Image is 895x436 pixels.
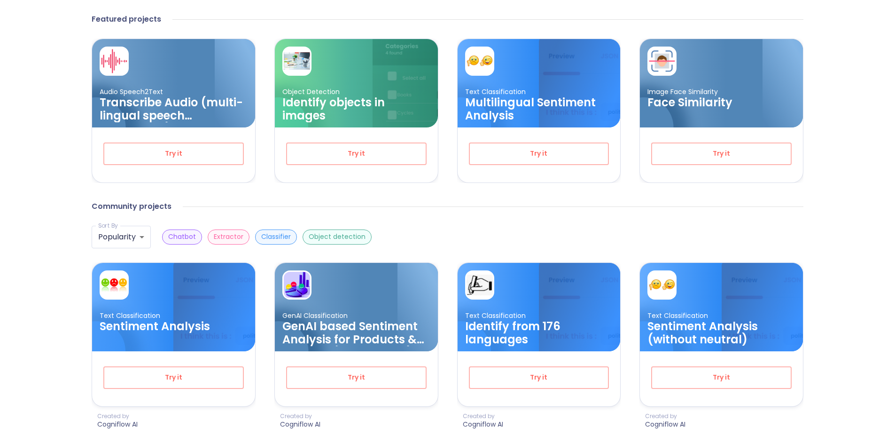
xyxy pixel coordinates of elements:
[282,96,430,122] h3: Identify objects in images
[100,96,248,122] h3: Transcribe Audio (multi-lingual speech recognition)
[463,420,503,429] p: Cogniflow AI
[92,15,161,24] h4: Featured projects
[467,48,493,74] img: card avatar
[173,263,255,383] img: card background
[465,96,613,122] h3: Multilingual Sentiment Analysis
[485,148,593,159] span: Try it
[103,366,244,389] button: Try it
[640,293,703,412] img: card ellipse
[645,412,685,420] p: Created by
[101,272,127,298] img: card avatar
[302,148,411,159] span: Try it
[649,272,675,298] img: card avatar
[465,87,613,96] p: Text Classification
[284,48,310,74] img: card avatar
[100,311,248,320] p: Text Classification
[647,87,795,96] p: Image Face Similarity
[100,87,248,96] p: Audio Speech2Text
[119,372,228,383] span: Try it
[261,232,291,241] p: Classifier
[647,96,795,109] h3: Face Similarity
[286,143,427,165] button: Try it
[645,420,685,429] p: Cogniflow AI
[103,143,244,165] button: Try it
[168,232,196,241] p: Chatbot
[539,263,620,383] img: card background
[465,311,613,320] p: Text Classification
[101,48,127,74] img: card avatar
[282,320,430,346] h3: GenAI based Sentiment Analysis for Products & Services (Multilingual)
[458,70,521,189] img: card ellipse
[92,70,156,128] img: card ellipse
[469,366,609,389] button: Try it
[92,226,151,248] div: Popularity
[275,70,338,189] img: card ellipse
[284,272,310,298] img: card avatar
[282,87,430,96] p: Object Detection
[722,263,803,383] img: card background
[282,311,430,320] p: GenAI Classification
[286,366,427,389] button: Try it
[280,420,320,429] p: Cogniflow AI
[302,372,411,383] span: Try it
[92,293,155,412] img: card ellipse
[649,48,675,74] img: card avatar
[539,39,620,159] img: card background
[463,412,503,420] p: Created by
[458,293,521,412] img: card ellipse
[100,320,248,333] h3: Sentiment Analysis
[640,70,703,128] img: card ellipse
[92,202,171,211] h4: Community projects
[647,311,795,320] p: Text Classification
[465,320,613,346] h3: Identify from 176 languages
[469,143,609,165] button: Try it
[214,232,243,241] p: Extractor
[97,412,138,420] p: Created by
[280,412,320,420] p: Created by
[651,366,792,389] button: Try it
[667,372,776,383] span: Try it
[667,148,776,159] span: Try it
[97,420,138,429] p: Cogniflow AI
[309,232,366,241] p: Object detection
[647,320,795,346] h3: Sentiment Analysis (without neutral)
[275,293,338,352] img: card ellipse
[467,272,493,298] img: card avatar
[119,148,228,159] span: Try it
[485,372,593,383] span: Try it
[651,143,792,165] button: Try it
